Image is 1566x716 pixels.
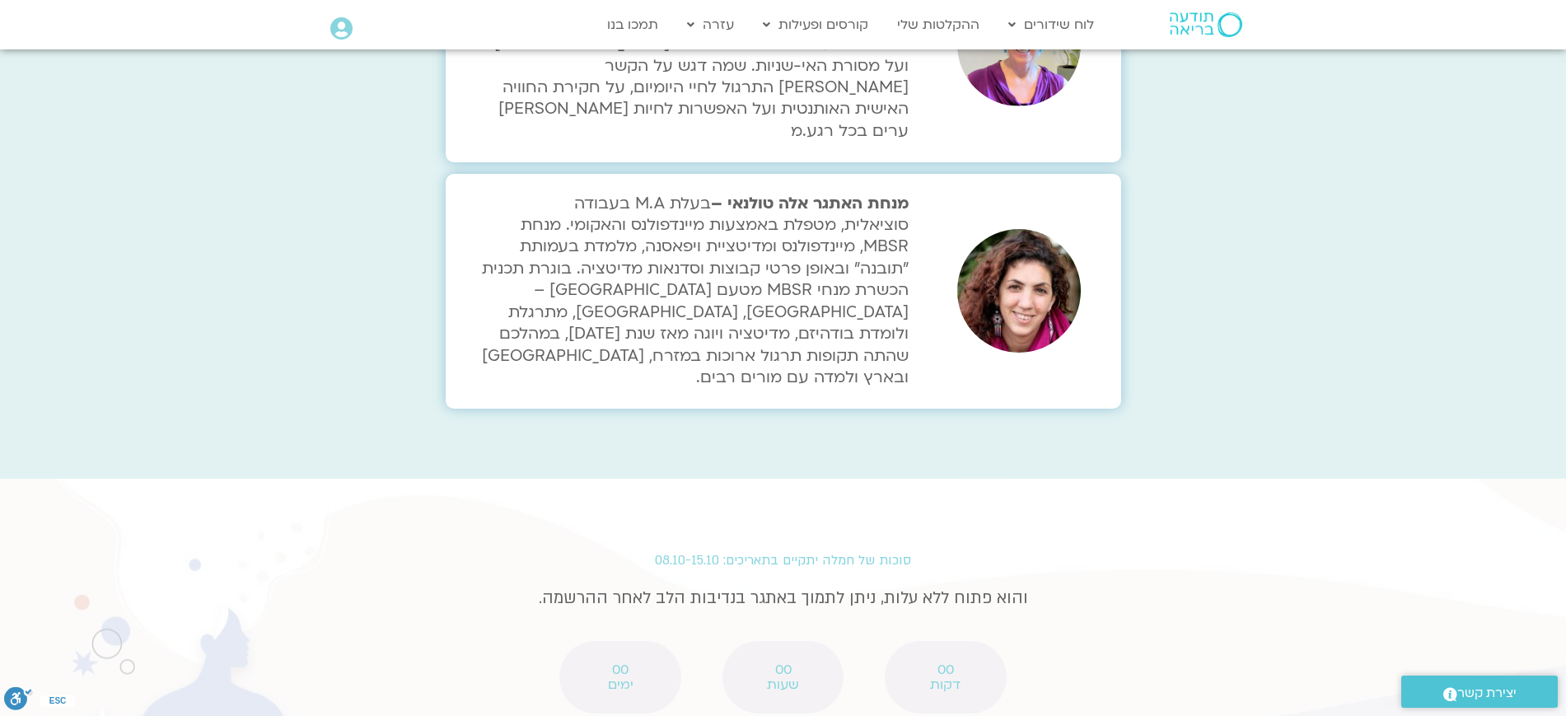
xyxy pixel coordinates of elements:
span: יצירת קשר [1457,682,1517,704]
p: בעלת M.A בעבודה סוציאלית, מטפלת באמצעות מיינדפולנס והאקומי. מנחת MBSR, מיינדפולנס ומדיטציית ויפאס... [477,193,909,389]
a: קורסים ופעילות [755,9,876,40]
span: ימים [581,677,659,692]
span: דקות [906,677,984,692]
span: 00 [906,662,984,677]
span: 00 [744,662,822,677]
span: שעות [744,677,822,692]
span: 00 [581,662,659,677]
strong: מנחת האתגר אלה טולנאי – [711,193,909,214]
a: עזרה [679,9,742,40]
a: ההקלטות שלי [889,9,988,40]
a: יצירת קשר [1401,676,1558,708]
a: לוח שידורים [1000,9,1102,40]
a: תמכו בנו [599,9,666,40]
p: והוא פתוח ללא עלות, ניתן לתמוך באתגר בנדיבות הלב לאחר ההרשמה. [421,584,1146,613]
h2: סוכות של חמלה יתקיים בתאריכים: 08.10-15.10 [421,553,1146,568]
img: תודעה בריאה [1170,12,1242,37]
